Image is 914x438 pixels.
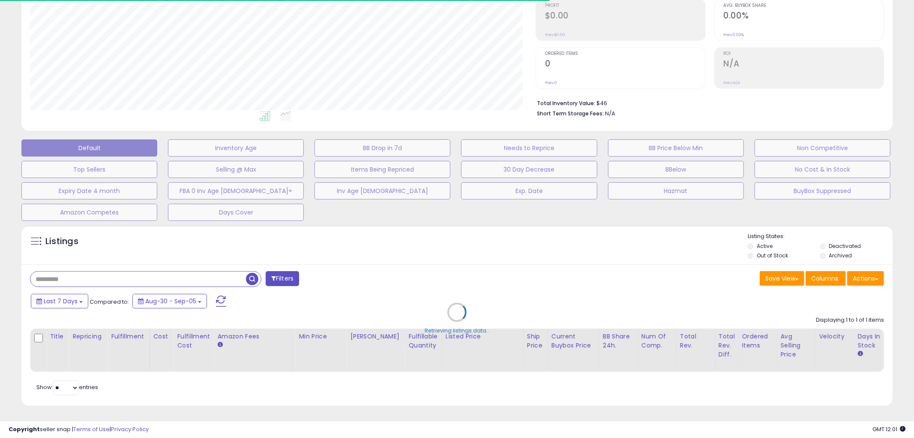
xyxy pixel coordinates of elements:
[755,161,890,178] button: No Cost & In Stock
[168,161,304,178] button: Selling @ Max
[872,425,905,433] span: 2025-09-14 12:01 GMT
[755,182,890,199] button: BuyBox Suppressed
[724,51,884,56] span: ROI
[315,161,450,178] button: Items Being Repriced
[545,3,705,8] span: Profit
[9,426,149,434] div: seller snap | |
[605,109,615,118] span: N/A
[168,204,304,221] button: Days Cover
[537,110,604,117] b: Short Term Storage Fees:
[724,32,744,37] small: Prev: 0.00%
[608,182,744,199] button: Hazmat
[315,182,450,199] button: Inv Age [DEMOGRAPHIC_DATA]
[545,51,705,56] span: Ordered Items
[724,80,740,85] small: Prev: N/A
[21,139,157,157] button: Default
[461,139,597,157] button: Needs to Reprice
[724,59,884,70] h2: N/A
[315,139,450,157] button: BB Drop in 7d
[461,182,597,199] button: Exp. Date
[724,11,884,22] h2: 0.00%
[608,139,744,157] button: BB Price Below Min
[724,3,884,8] span: Avg. Buybox Share
[425,327,489,335] div: Retrieving listings data..
[608,161,744,178] button: BBelow
[537,97,878,108] li: $46
[545,11,705,22] h2: $0.00
[545,32,565,37] small: Prev: $0.00
[537,100,595,107] b: Total Inventory Value:
[545,59,705,70] h2: 0
[755,139,890,157] button: Non Competitive
[461,161,597,178] button: 30 Day Decrease
[545,80,557,85] small: Prev: 0
[21,204,157,221] button: Amazon Competes
[111,425,149,433] a: Privacy Policy
[73,425,110,433] a: Terms of Use
[168,139,304,157] button: Inventory Age
[168,182,304,199] button: FBA 0 Inv Age [DEMOGRAPHIC_DATA]+
[21,182,157,199] button: Expiry Date 4 month
[9,425,40,433] strong: Copyright
[21,161,157,178] button: Top Sellers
